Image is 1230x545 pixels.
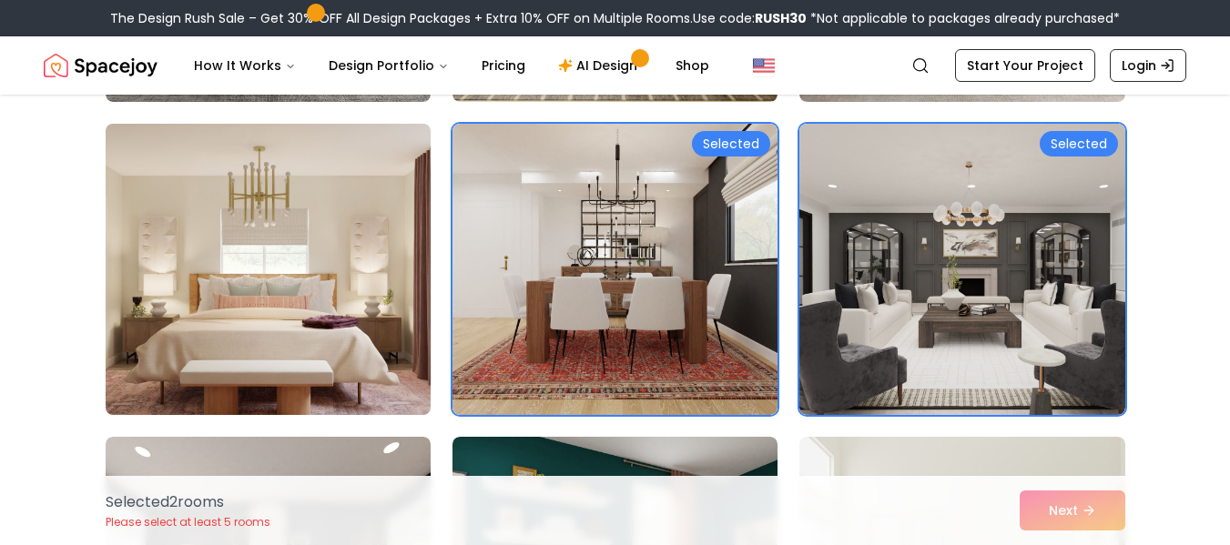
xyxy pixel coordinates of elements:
button: Design Portfolio [314,47,463,84]
span: Use code: [693,9,807,27]
a: Login [1110,49,1186,82]
a: Spacejoy [44,47,158,84]
div: Selected [1040,131,1118,156]
a: AI Design [544,47,657,84]
p: Please select at least 5 rooms [106,515,270,530]
a: Shop [661,47,724,84]
nav: Global [44,36,1186,95]
button: How It Works [179,47,310,84]
p: Selected 2 room s [106,491,270,513]
a: Start Your Project [955,49,1095,82]
img: United States [753,55,775,76]
img: Room room-5 [452,124,778,415]
img: Room room-4 [97,116,439,422]
a: Pricing [467,47,540,84]
div: The Design Rush Sale – Get 30% OFF All Design Packages + Extra 10% OFF on Multiple Rooms. [110,9,1120,27]
span: *Not applicable to packages already purchased* [807,9,1120,27]
nav: Main [179,47,724,84]
img: Room room-6 [799,124,1124,415]
img: Spacejoy Logo [44,47,158,84]
div: Selected [692,131,770,156]
b: RUSH30 [755,9,807,27]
